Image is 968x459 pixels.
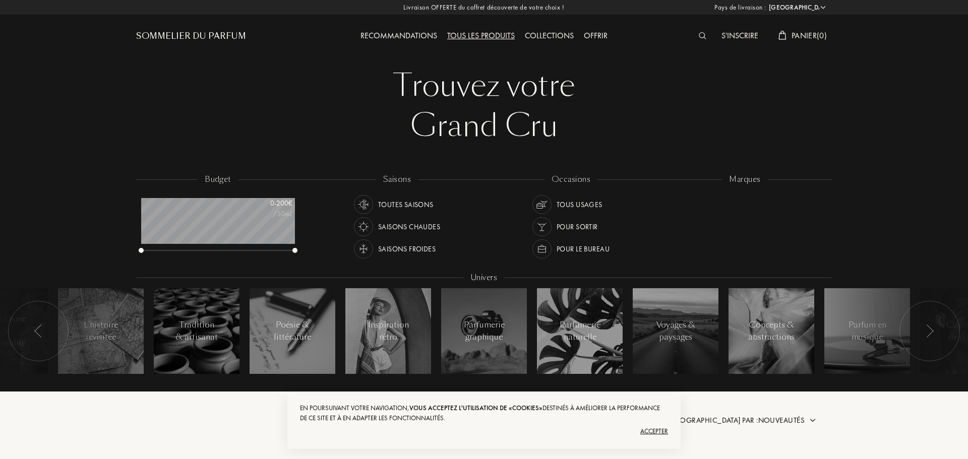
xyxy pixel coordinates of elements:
[34,324,42,338] img: arr_left.svg
[378,239,436,258] div: Saisons froides
[716,30,763,41] a: S'inscrire
[557,217,598,236] div: Pour sortir
[557,239,610,258] div: Pour le bureau
[654,319,697,343] div: Voyages & paysages
[376,174,418,185] div: saisons
[535,242,549,256] img: usage_occasion_work_white.svg
[579,30,613,43] div: Offrir
[544,174,597,185] div: occasions
[356,242,371,256] img: usage_season_cold_white.svg
[520,30,579,43] div: Collections
[378,217,440,236] div: Saisons chaudes
[792,30,827,41] span: Panier ( 0 )
[198,174,238,185] div: budget
[442,30,520,41] a: Tous les produits
[356,198,371,212] img: usage_season_average_white.svg
[355,30,442,41] a: Recommandations
[809,416,817,424] img: arrow.png
[926,324,934,338] img: arr_left.svg
[136,30,246,42] a: Sommelier du Parfum
[300,403,668,423] div: En poursuivant votre navigation, destinés à améliorer la performance de ce site et à en adapter l...
[557,195,602,214] div: Tous usages
[464,272,504,284] div: Univers
[714,3,766,13] span: Pays de livraison :
[668,415,805,425] span: [GEOGRAPHIC_DATA] par : Nouveautés
[699,32,706,39] img: search_icn_white.svg
[355,30,442,43] div: Recommandations
[535,198,549,212] img: usage_occasion_all_white.svg
[409,404,542,412] span: vous acceptez l'utilisation de «cookies»
[242,198,292,209] div: 0 - 200 €
[716,30,763,43] div: S'inscrire
[242,209,292,219] div: /50mL
[520,30,579,41] a: Collections
[300,423,668,439] div: Accepter
[367,319,410,343] div: Inspiration rétro
[778,31,786,40] img: cart_white.svg
[722,174,767,185] div: marques
[175,319,218,343] div: Tradition & artisanat
[535,220,549,234] img: usage_occasion_party_white.svg
[559,319,601,343] div: Parfumerie naturelle
[144,65,824,106] div: Trouvez votre
[442,30,520,43] div: Tous les produits
[271,319,314,343] div: Poésie & littérature
[748,319,795,343] div: Concepts & abstractions
[378,195,434,214] div: Toutes saisons
[463,319,506,343] div: Parfumerie graphique
[356,220,371,234] img: usage_season_hot_white.svg
[579,30,613,41] a: Offrir
[144,106,824,146] div: Grand Cru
